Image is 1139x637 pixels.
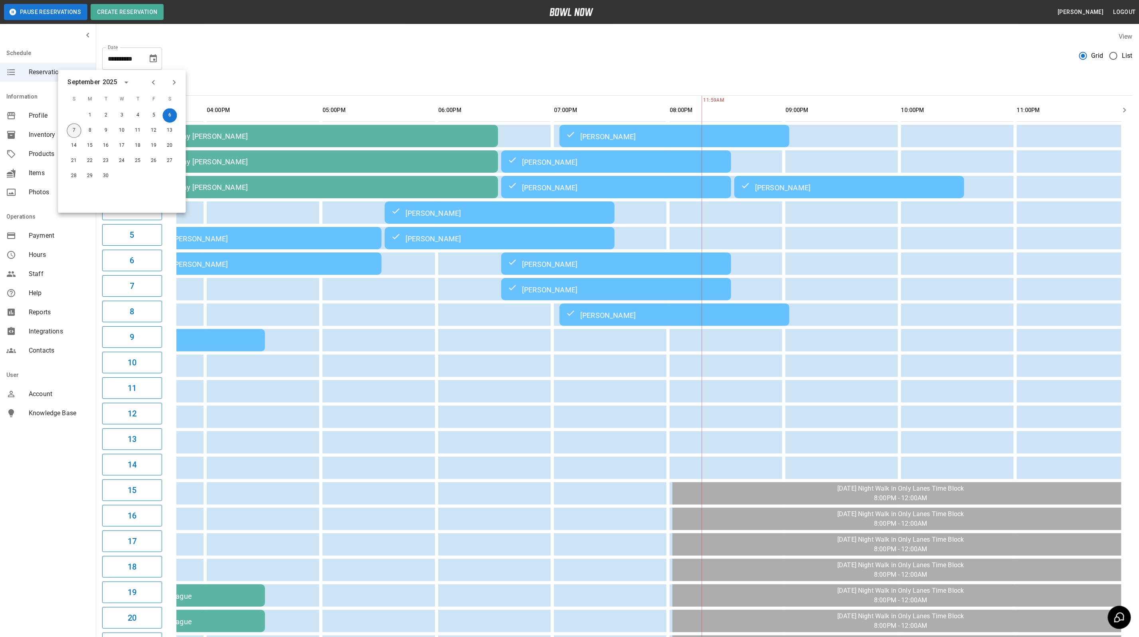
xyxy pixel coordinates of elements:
[391,233,608,243] div: [PERSON_NAME]
[99,169,113,183] button: Sep 30, 2025
[99,154,113,168] button: Sep 23, 2025
[147,92,161,108] span: F
[29,327,89,336] span: Integrations
[29,346,89,355] span: Contacts
[67,154,81,168] button: Sep 21, 2025
[29,408,89,418] span: Knowledge Base
[131,124,145,138] button: Sep 11, 2025
[99,92,113,108] span: T
[131,108,145,123] button: Sep 4, 2025
[67,169,81,183] button: Sep 28, 2025
[566,310,783,319] div: [PERSON_NAME]
[83,154,97,168] button: Sep 22, 2025
[83,139,97,153] button: Sep 15, 2025
[102,224,162,246] button: 5
[29,231,89,241] span: Payment
[438,99,551,122] th: 06:00PM
[550,8,593,16] img: logo
[128,560,136,573] h6: 18
[147,108,161,123] button: Sep 5, 2025
[163,139,177,153] button: Sep 20, 2025
[163,124,177,138] button: Sep 13, 2025
[741,182,958,192] div: [PERSON_NAME]
[102,377,162,399] button: 11
[147,76,160,89] button: Previous month
[68,78,100,87] div: September
[29,269,89,279] span: Staff
[115,124,129,138] button: Sep 10, 2025
[102,301,162,322] button: 8
[702,97,704,105] span: 11:59AM
[102,556,162,578] button: 18
[29,187,89,197] span: Photos
[128,586,136,599] h6: 19
[1110,5,1139,20] button: Logout
[115,154,129,168] button: Sep 24, 2025
[128,433,136,446] h6: 13
[130,254,134,267] h6: 6
[147,154,161,168] button: Sep 26, 2025
[102,479,162,501] button: 15
[102,505,162,527] button: 16
[147,124,161,138] button: Sep 12, 2025
[322,99,435,122] th: 05:00PM
[83,169,97,183] button: Sep 29, 2025
[130,280,134,292] h6: 7
[1122,51,1133,61] span: List
[29,130,89,140] span: Inventory
[102,403,162,424] button: 12
[83,108,97,123] button: Sep 1, 2025
[102,76,1133,95] div: inventory tabs
[163,92,177,108] span: S
[29,67,89,77] span: Reservations
[566,131,783,141] div: [PERSON_NAME]
[67,124,81,138] button: Sep 7, 2025
[102,326,162,348] button: 9
[130,305,134,318] h6: 8
[83,124,97,138] button: Sep 8, 2025
[131,92,145,108] span: T
[163,108,177,123] button: Sep 6, 2025
[128,611,136,624] h6: 20
[99,108,113,123] button: Sep 2, 2025
[83,92,97,108] span: M
[102,454,162,475] button: 14
[128,535,136,548] h6: 17
[1092,51,1103,61] span: Grid
[102,275,162,297] button: 7
[67,92,81,108] span: S
[128,458,136,471] h6: 14
[128,509,136,522] h6: 16
[130,229,134,241] h6: 5
[29,250,89,260] span: Hours
[29,111,89,120] span: Profile
[131,154,145,168] button: Sep 25, 2025
[29,168,89,178] span: Items
[91,4,164,20] button: Create Reservation
[508,157,725,166] div: [PERSON_NAME]
[391,208,608,217] div: [PERSON_NAME]
[131,139,145,153] button: Sep 18, 2025
[115,139,129,153] button: Sep 17, 2025
[158,132,492,140] div: 4pm Bday [PERSON_NAME]
[29,308,89,317] span: Reports
[158,158,492,166] div: 4pm Bday [PERSON_NAME]
[508,259,725,268] div: [PERSON_NAME]
[67,139,81,153] button: Sep 14, 2025
[102,428,162,450] button: 13
[99,139,113,153] button: Sep 16, 2025
[168,76,181,89] button: Next month
[158,233,375,243] div: [PERSON_NAME]
[128,484,136,497] h6: 15
[147,139,161,153] button: Sep 19, 2025
[128,356,136,369] h6: 10
[128,407,136,420] h6: 12
[29,389,89,399] span: Account
[158,259,375,268] div: [PERSON_NAME]
[4,4,87,20] button: Pause Reservations
[508,284,725,294] div: [PERSON_NAME]
[99,124,113,138] button: Sep 9, 2025
[102,582,162,603] button: 19
[1054,5,1107,20] button: [PERSON_NAME]
[145,51,161,67] button: Choose date, selected date is Sep 6, 2025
